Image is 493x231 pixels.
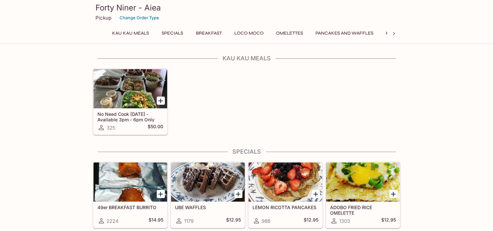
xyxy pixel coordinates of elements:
button: Add No Need Cook Today - Available 3pm - 6pm Only [157,97,165,105]
div: LEMON RICOTTA PANCAKES [249,162,322,202]
a: LEMON RICOTTA PANCAKES986$12.95 [248,162,323,228]
h3: Forty Niner - Aiea [95,3,398,13]
h4: Specials [93,148,400,155]
h5: No Need Cook [DATE] - Available 3pm - 6pm Only [97,111,163,122]
span: 1303 [339,218,350,224]
h5: ADOBO FRIED RICE OMELETTE [330,205,396,215]
h5: $12.95 [226,217,241,225]
h5: $14.95 [149,217,163,225]
button: Breakfast [192,29,225,38]
div: UBE WAFFLES [171,162,245,202]
span: 2224 [107,218,119,224]
h4: Kau Kau Meals [93,55,400,62]
h5: 49er BREAKFAST BURRITO [97,205,163,210]
span: 986 [262,218,270,224]
button: Add LEMON RICOTTA PANCAKES [312,190,320,198]
button: Add UBE WAFFLES [234,190,242,198]
h5: UBE WAFFLES [175,205,241,210]
button: Add ADOBO FRIED RICE OMELETTE [389,190,398,198]
button: Loco Moco [231,29,267,38]
a: UBE WAFFLES1179$12.95 [171,162,245,228]
h5: $50.00 [148,124,163,131]
button: Add 49er BREAKFAST BURRITO [157,190,165,198]
a: ADOBO FRIED RICE OMELETTE1303$12.95 [326,162,400,228]
h5: LEMON RICOTTA PANCAKES [253,205,318,210]
h5: $12.95 [381,217,396,225]
a: 49er BREAKFAST BURRITO2224$14.95 [93,162,167,228]
button: Kau Kau Meals [109,29,152,38]
button: Specials [158,29,187,38]
h5: $12.95 [304,217,318,225]
button: Omelettes [272,29,307,38]
div: 49er BREAKFAST BURRITO [94,162,167,202]
p: Pickup [95,15,111,21]
button: Hawaiian Style French Toast [382,29,463,38]
a: No Need Cook [DATE] - Available 3pm - 6pm Only325$50.00 [93,69,167,135]
div: ADOBO FRIED RICE OMELETTE [326,162,400,202]
button: Pancakes and Waffles [312,29,377,38]
span: 325 [107,125,115,131]
div: No Need Cook Today - Available 3pm - 6pm Only [94,69,167,108]
button: Change Order Type [117,13,162,23]
span: 1179 [184,218,194,224]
